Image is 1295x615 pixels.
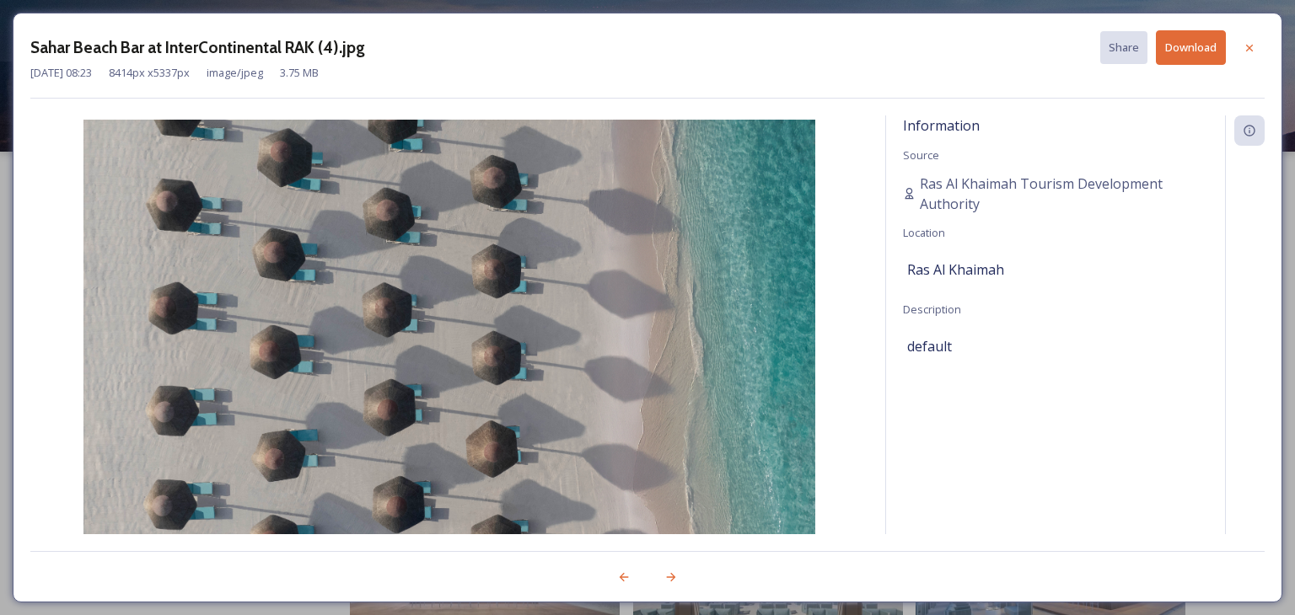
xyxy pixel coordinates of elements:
span: Description [903,302,961,317]
span: Source [903,147,939,163]
span: Ras Al Khaimah Tourism Development Authority [920,174,1208,214]
span: Information [903,116,980,135]
h3: Sahar Beach Bar at InterContinental RAK (4).jpg [30,35,365,60]
img: Sahar%20Beach%20Bar%20at%20InterContinental%20RAK%20(4).jpg [30,120,868,583]
button: Download [1156,30,1226,65]
span: Ras Al Khaimah [907,259,1004,280]
button: Share [1100,31,1147,64]
span: default [907,336,952,356]
span: [DATE] 08:23 [30,65,92,81]
span: Location [903,225,945,240]
span: 8414 px x 5337 px [109,65,190,81]
span: image/jpeg [207,65,263,81]
span: 3.75 MB [280,65,319,81]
